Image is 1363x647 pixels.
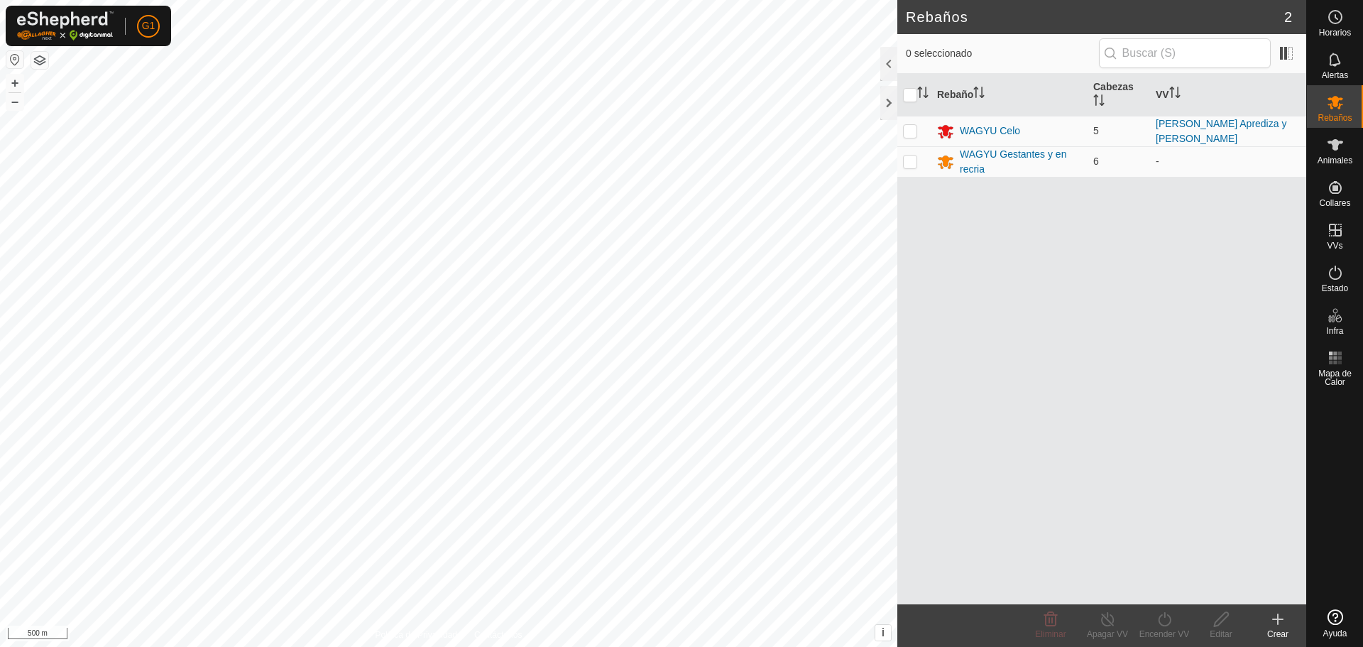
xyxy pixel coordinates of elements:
span: Animales [1318,156,1352,165]
th: VV [1150,74,1306,116]
div: WAGYU Gestantes y en recria [960,147,1082,177]
div: Apagar VV [1079,628,1136,641]
th: Cabezas [1088,74,1150,116]
button: Restablecer Mapa [6,51,23,68]
span: i [882,626,885,638]
a: Política de Privacidad [376,629,457,641]
span: Infra [1326,327,1343,335]
span: Ayuda [1323,629,1347,638]
span: Alertas [1322,71,1348,80]
span: Eliminar [1035,629,1066,639]
span: Collares [1319,199,1350,207]
h2: Rebaños [906,9,1284,26]
button: + [6,75,23,92]
p-sorticon: Activar para ordenar [1093,97,1105,108]
span: Mapa de Calor [1310,369,1359,386]
a: Ayuda [1307,604,1363,643]
span: 6 [1093,156,1099,167]
th: Rebaño [931,74,1088,116]
a: [PERSON_NAME] Aprediza y [PERSON_NAME] [1156,118,1286,144]
span: Rebaños [1318,114,1352,122]
button: – [6,93,23,110]
button: i [875,625,891,641]
td: - [1150,146,1306,177]
div: Encender VV [1136,628,1193,641]
p-sorticon: Activar para ordenar [973,89,985,100]
p-sorticon: Activar para ordenar [917,89,929,100]
input: Buscar (S) [1099,38,1271,68]
span: 0 seleccionado [906,46,1099,61]
span: G1 [142,18,155,33]
span: 2 [1284,6,1292,28]
img: Logo Gallagher [17,11,114,40]
button: Capas del Mapa [31,52,48,69]
a: Contáctenos [474,629,522,641]
p-sorticon: Activar para ordenar [1169,89,1181,100]
span: VVs [1327,241,1342,250]
div: WAGYU Celo [960,124,1020,138]
span: Estado [1322,284,1348,293]
div: Editar [1193,628,1249,641]
div: Crear [1249,628,1306,641]
span: 5 [1093,125,1099,136]
span: Horarios [1319,28,1351,37]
